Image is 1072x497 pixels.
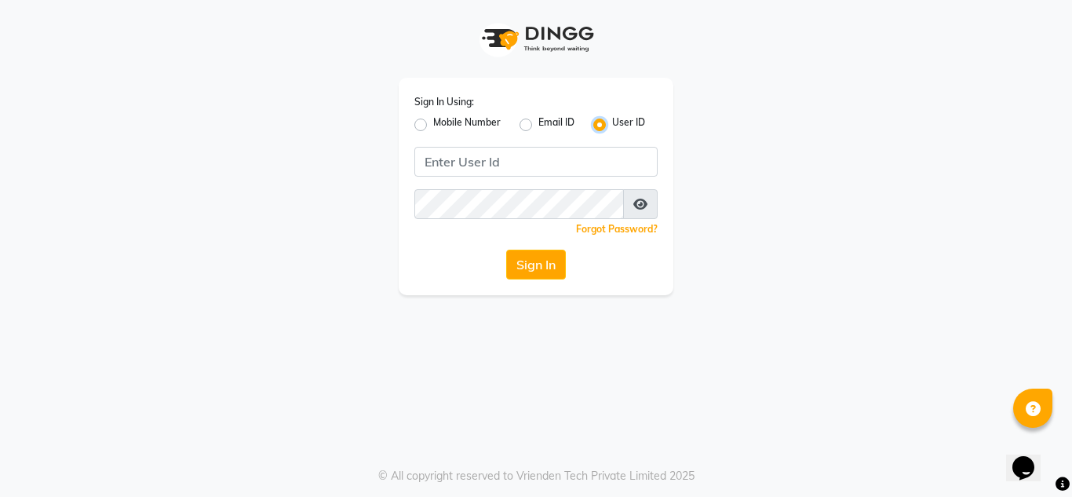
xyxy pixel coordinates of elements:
[506,250,566,280] button: Sign In
[612,115,645,134] label: User ID
[1006,434,1056,481] iframe: chat widget
[538,115,574,134] label: Email ID
[414,147,658,177] input: Username
[414,189,624,219] input: Username
[414,95,474,109] label: Sign In Using:
[576,223,658,235] a: Forgot Password?
[473,16,599,62] img: logo1.svg
[433,115,501,134] label: Mobile Number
